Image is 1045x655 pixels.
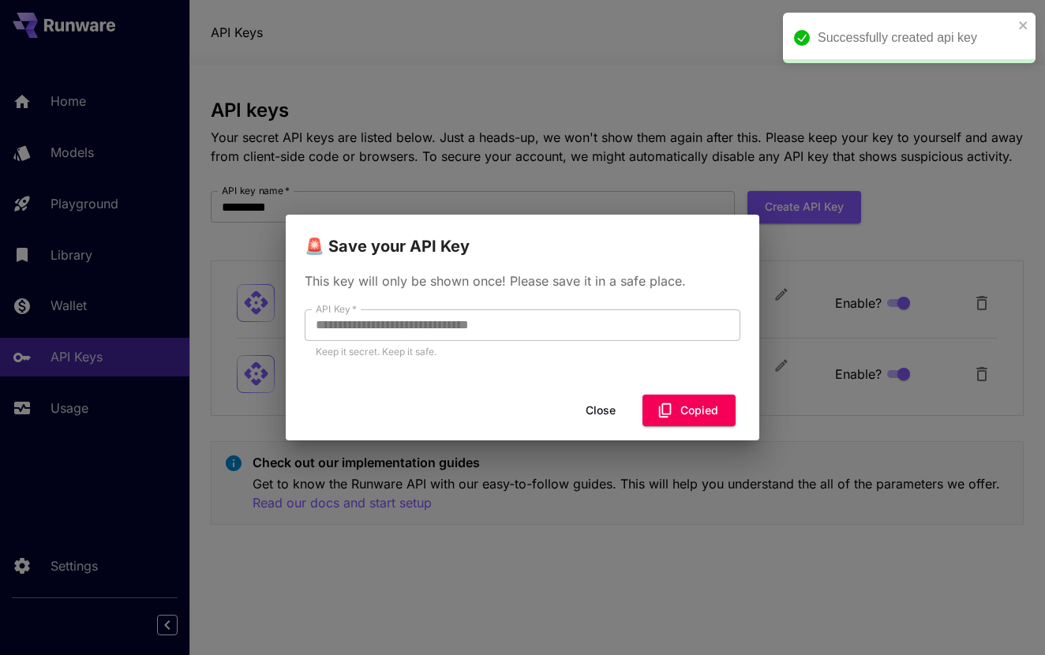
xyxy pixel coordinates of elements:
[642,395,736,427] button: Copied
[966,579,1045,655] iframe: Chat Widget
[565,395,636,427] button: Close
[305,271,740,290] p: This key will only be shown once! Please save it in a safe place.
[818,28,1013,47] div: Successfully created api key
[286,215,759,259] h2: 🚨 Save your API Key
[1018,19,1029,32] button: close
[316,344,729,360] p: Keep it secret. Keep it safe.
[316,302,357,316] label: API Key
